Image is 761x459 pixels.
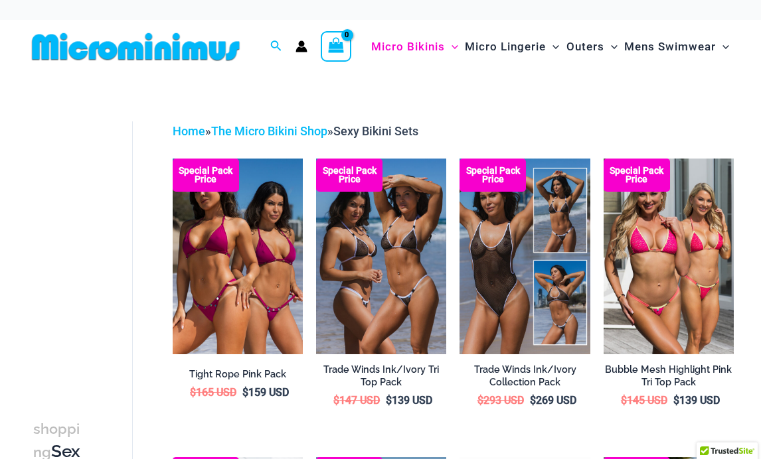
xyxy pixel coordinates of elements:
[462,27,562,67] a: Micro LingerieMenu ToggleMenu Toggle
[316,159,446,354] a: Top Bum Pack Top Bum Pack bTop Bum Pack b
[673,394,720,407] bdi: 139 USD
[445,30,458,64] span: Menu Toggle
[366,25,734,69] nav: Site Navigation
[716,30,729,64] span: Menu Toggle
[386,394,432,407] bdi: 139 USD
[460,363,590,388] h2: Trade Winds Ink/Ivory Collection Pack
[316,166,382,184] b: Special Pack Price
[624,30,716,64] span: Mens Swimwear
[173,368,303,381] h2: Tight Rope Pink Pack
[316,159,446,354] img: Top Bum Pack
[371,30,445,64] span: Micro Bikinis
[368,27,462,67] a: Micro BikinisMenu ToggleMenu Toggle
[173,159,303,354] a: Collection Pack F Collection Pack B (3)Collection Pack B (3)
[333,394,380,407] bdi: 147 USD
[333,394,339,407] span: $
[190,386,196,399] span: $
[173,124,418,138] span: » »
[190,386,236,399] bdi: 165 USD
[460,159,590,354] img: Collection Pack
[621,27,732,67] a: Mens SwimwearMenu ToggleMenu Toggle
[530,394,576,407] bdi: 269 USD
[316,363,446,388] h2: Trade Winds Ink/Ivory Tri Top Pack
[546,30,559,64] span: Menu Toggle
[673,394,679,407] span: $
[242,386,248,399] span: $
[27,32,245,62] img: MM SHOP LOGO FLAT
[33,111,153,376] iframe: TrustedSite Certified
[604,159,734,354] img: Tri Top Pack F
[173,166,239,184] b: Special Pack Price
[333,124,418,138] span: Sexy Bikini Sets
[173,124,205,138] a: Home
[321,31,351,62] a: View Shopping Cart, empty
[242,386,289,399] bdi: 159 USD
[270,38,282,55] a: Search icon link
[566,30,604,64] span: Outers
[460,166,526,184] b: Special Pack Price
[604,363,734,393] a: Bubble Mesh Highlight Pink Tri Top Pack
[211,124,327,138] a: The Micro Bikini Shop
[604,363,734,388] h2: Bubble Mesh Highlight Pink Tri Top Pack
[604,159,734,354] a: Tri Top Pack F Tri Top Pack BTri Top Pack B
[621,394,627,407] span: $
[460,363,590,393] a: Trade Winds Ink/Ivory Collection Pack
[173,159,303,354] img: Collection Pack F
[477,394,483,407] span: $
[530,394,536,407] span: $
[563,27,621,67] a: OutersMenu ToggleMenu Toggle
[460,159,590,354] a: Collection Pack Collection Pack b (1)Collection Pack b (1)
[465,30,546,64] span: Micro Lingerie
[316,363,446,393] a: Trade Winds Ink/Ivory Tri Top Pack
[386,394,392,407] span: $
[173,368,303,385] a: Tight Rope Pink Pack
[296,40,307,52] a: Account icon link
[477,394,524,407] bdi: 293 USD
[604,166,670,184] b: Special Pack Price
[604,30,618,64] span: Menu Toggle
[621,394,667,407] bdi: 145 USD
